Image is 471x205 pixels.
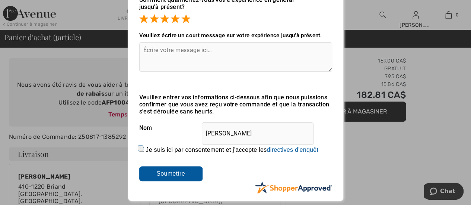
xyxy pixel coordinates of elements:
[139,32,332,39] div: Veuillez écrire un court message sur votre expérience jusqu'à présent.
[267,147,318,153] a: directives d'enquêt
[146,147,318,153] label: Je suis ici par consentement et j'accepte les
[139,166,203,181] input: Soumettre
[16,5,32,12] span: Chat
[139,94,332,115] div: Veuillez entrer vos informations ci-dessous afin que nous puissions confirmer que vous avez reçu ...
[139,119,332,137] div: Nom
